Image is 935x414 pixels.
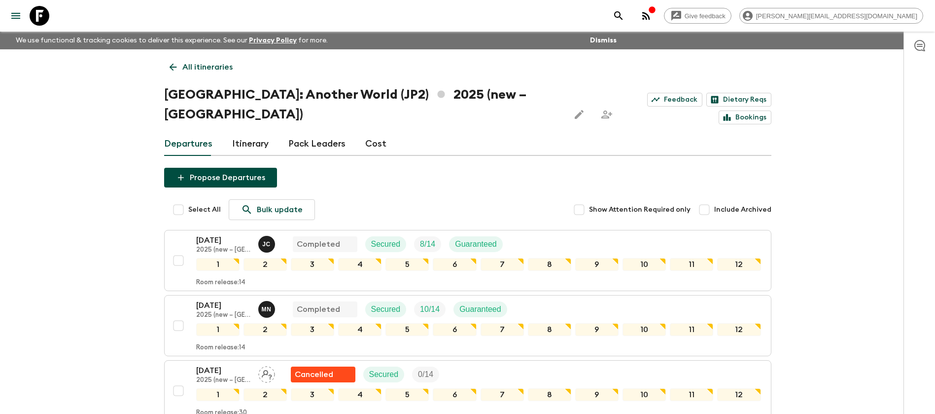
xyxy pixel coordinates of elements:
p: All itineraries [182,61,233,73]
div: 9 [575,323,619,336]
p: Secured [371,238,401,250]
span: Include Archived [714,205,771,215]
span: Juno Choi [258,239,277,247]
div: 11 [670,323,713,336]
div: 10 [623,388,666,401]
p: Completed [297,303,340,315]
div: 8 [528,388,571,401]
div: 7 [481,388,524,401]
a: Feedback [647,93,702,107]
a: Privacy Policy [249,37,297,44]
p: 2025 (new – [GEOGRAPHIC_DATA]) [196,311,250,319]
div: 1 [196,388,240,401]
div: 12 [717,258,761,271]
div: 1 [196,323,240,336]
button: Propose Departures [164,168,277,188]
div: 4 [338,258,381,271]
div: Secured [363,367,405,382]
div: 3 [291,323,334,336]
p: Guaranteed [459,303,501,315]
button: search adventures [609,6,628,26]
div: 10 [623,323,666,336]
p: Room release: 14 [196,344,245,352]
p: [DATE] [196,365,250,376]
div: 6 [433,258,476,271]
p: Bulk update [257,204,303,216]
div: Trip Fill [414,301,446,317]
div: 12 [717,388,761,401]
a: Departures [164,132,212,156]
div: 3 [291,258,334,271]
p: 2025 (new – [GEOGRAPHIC_DATA]) [196,246,250,254]
button: Edit this itinerary [569,105,589,124]
a: Dietary Reqs [706,93,771,107]
p: Secured [369,369,399,380]
div: 5 [385,323,429,336]
div: Trip Fill [414,236,441,252]
span: Share this itinerary [597,105,617,124]
p: We use functional & tracking cookies to deliver this experience. See our for more. [12,32,332,49]
div: 6 [433,323,476,336]
a: Itinerary [232,132,269,156]
div: [PERSON_NAME][EMAIL_ADDRESS][DOMAIN_NAME] [739,8,923,24]
p: 2025 (new – [GEOGRAPHIC_DATA]) [196,376,250,384]
div: 6 [433,388,476,401]
p: Room release: 14 [196,279,245,287]
div: 5 [385,388,429,401]
div: Flash Pack cancellation [291,367,355,382]
span: Assign pack leader [258,369,275,377]
a: Cost [365,132,386,156]
div: 10 [623,258,666,271]
button: [DATE]2025 (new – [GEOGRAPHIC_DATA])Juno ChoiCompletedSecuredTrip FillGuaranteed123456789101112Ro... [164,230,771,291]
div: 9 [575,258,619,271]
p: [DATE] [196,234,250,246]
span: Maho Nagareda [258,304,277,312]
div: 2 [243,388,287,401]
p: [DATE] [196,300,250,311]
div: Secured [365,301,407,317]
div: 7 [481,258,524,271]
a: Bulk update [229,199,315,220]
button: menu [6,6,26,26]
span: [PERSON_NAME][EMAIL_ADDRESS][DOMAIN_NAME] [751,12,923,20]
div: 11 [670,258,713,271]
p: 0 / 14 [418,369,433,380]
div: Secured [365,236,407,252]
button: Dismiss [588,34,619,47]
span: Give feedback [679,12,731,20]
div: 1 [196,258,240,271]
p: Guaranteed [455,238,497,250]
h1: [GEOGRAPHIC_DATA]: Another World (JP2) 2025 (new – [GEOGRAPHIC_DATA]) [164,85,562,124]
span: Select All [188,205,221,215]
a: Bookings [719,111,771,124]
p: Completed [297,238,340,250]
div: 4 [338,388,381,401]
p: Cancelled [295,369,333,380]
div: 9 [575,388,619,401]
div: 7 [481,323,524,336]
button: [DATE]2025 (new – [GEOGRAPHIC_DATA])Maho NagaredaCompletedSecuredTrip FillGuaranteed1234567891011... [164,295,771,356]
p: 10 / 14 [420,303,440,315]
div: 2 [243,258,287,271]
p: 8 / 14 [420,238,435,250]
span: Show Attention Required only [589,205,691,215]
div: 4 [338,323,381,336]
a: Give feedback [664,8,731,24]
div: 8 [528,258,571,271]
div: Trip Fill [412,367,439,382]
div: 11 [670,388,713,401]
a: Pack Leaders [288,132,346,156]
div: 5 [385,258,429,271]
div: 12 [717,323,761,336]
div: 8 [528,323,571,336]
div: 3 [291,388,334,401]
a: All itineraries [164,57,238,77]
div: 2 [243,323,287,336]
p: Secured [371,303,401,315]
